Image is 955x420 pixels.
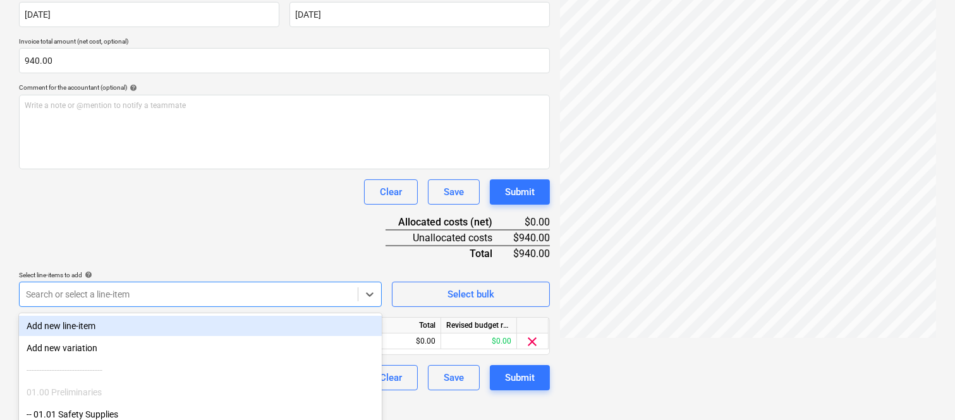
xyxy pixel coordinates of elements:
[19,2,279,27] input: Invoice date not specified
[19,83,550,92] div: Comment for the accountant (optional)
[127,84,137,92] span: help
[386,246,513,261] div: Total
[892,359,955,420] iframe: Chat Widget
[19,37,550,48] p: Invoice total amount (net cost, optional)
[365,333,441,349] div: $0.00
[19,382,382,402] div: 01.00 Preliminaries
[380,369,402,386] div: Clear
[444,184,464,200] div: Save
[513,215,550,230] div: $0.00
[525,334,540,349] span: clear
[441,333,517,349] div: $0.00
[289,2,550,27] input: Due date not specified
[19,48,550,73] input: Invoice total amount (net cost, optional)
[392,282,550,307] button: Select bulk
[364,365,418,390] button: Clear
[428,179,480,205] button: Save
[365,318,441,333] div: Total
[19,360,382,380] div: ------------------------------
[490,179,550,205] button: Submit
[513,246,550,261] div: $940.00
[19,271,382,279] div: Select line-items to add
[380,184,402,200] div: Clear
[428,365,480,390] button: Save
[444,369,464,386] div: Save
[82,271,92,279] span: help
[505,369,535,386] div: Submit
[490,365,550,390] button: Submit
[513,230,550,246] div: $940.00
[386,230,513,246] div: Unallocated costs
[386,215,513,230] div: Allocated costs (net)
[19,316,382,336] div: Add new line-item
[505,184,535,200] div: Submit
[364,179,418,205] button: Clear
[447,286,494,303] div: Select bulk
[441,318,517,333] div: Revised budget remaining
[19,338,382,358] div: Add new variation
